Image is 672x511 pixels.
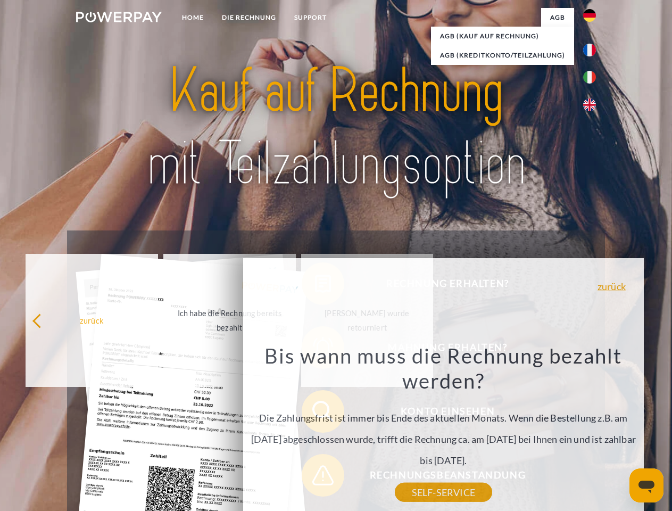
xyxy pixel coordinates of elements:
[629,468,663,502] iframe: Button to launch messaging window
[170,306,289,335] div: Ich habe die Rechnung bereits bezahlt
[32,313,152,327] div: zurück
[173,8,213,27] a: Home
[76,12,162,22] img: logo-powerpay-white.svg
[285,8,336,27] a: SUPPORT
[102,51,570,204] img: title-powerpay_de.svg
[431,46,574,65] a: AGB (Kreditkonto/Teilzahlung)
[583,9,596,22] img: de
[395,483,492,502] a: SELF-SERVICE
[249,343,637,394] h3: Bis wann muss die Rechnung bezahlt werden?
[541,8,574,27] a: agb
[598,282,626,291] a: zurück
[583,71,596,84] img: it
[583,98,596,111] img: en
[213,8,285,27] a: DIE RECHNUNG
[583,44,596,56] img: fr
[431,27,574,46] a: AGB (Kauf auf Rechnung)
[249,343,637,492] div: Die Zahlungsfrist ist immer bis Ende des aktuellen Monats. Wenn die Bestellung z.B. am [DATE] abg...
